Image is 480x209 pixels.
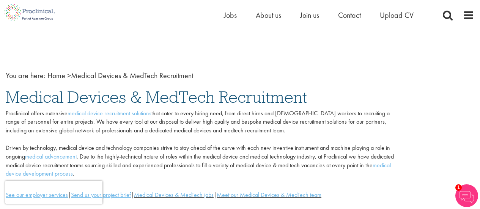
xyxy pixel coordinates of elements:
a: Medical Devices & MedTech jobs [134,191,214,199]
span: > [67,71,71,80]
a: Meet our Medical Devices & MedTech team [217,191,321,199]
p: Proclinical offers extensive that cater to every hiring need, from direct hires and [DEMOGRAPHIC_... [6,109,394,179]
span: Medical Devices & MedTech Recruitment [47,71,193,80]
a: Jobs [224,10,237,20]
a: medical advancement [25,152,77,160]
a: Join us [300,10,319,20]
img: Chatbot [455,184,478,207]
a: medical device recruitment solutions [68,109,151,117]
a: Upload CV [380,10,414,20]
div: | | | [6,191,394,200]
span: 1 [455,184,462,191]
a: breadcrumb link to Home [47,71,65,80]
a: Contact [338,10,361,20]
a: medical device development process [6,161,391,178]
span: Medical Devices & MedTech Recruitment [6,87,307,107]
iframe: reCAPTCHA [5,181,102,204]
span: You are here: [6,71,46,80]
a: About us [256,10,281,20]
